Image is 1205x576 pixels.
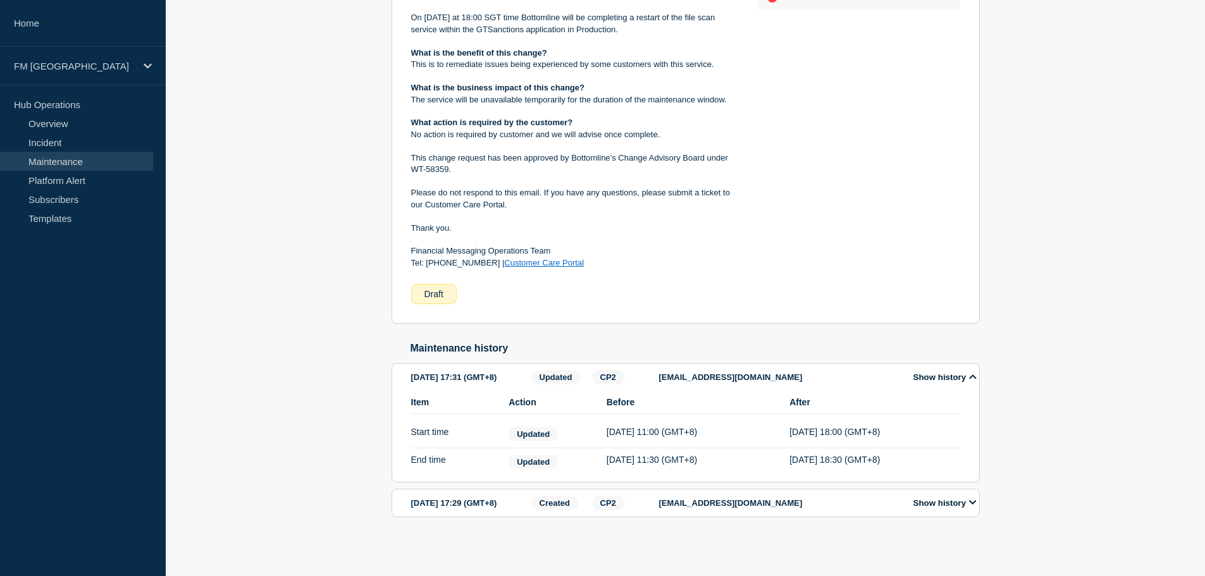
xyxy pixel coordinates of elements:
[411,343,980,354] h2: Maintenance history
[411,370,528,384] div: [DATE] 17:31 (GMT+8)
[607,397,777,407] span: Before
[910,372,980,383] button: Show history
[504,258,584,267] a: Customer Care Portal
[592,496,624,510] span: CP2
[411,187,738,211] p: Please do not respond to this email. If you have any questions, please submit a ticket to our Cus...
[789,455,960,469] div: [DATE] 18:30 (GMT+8)
[411,129,738,140] p: No action is required by customer and we will advise once complete.
[509,397,594,407] span: Action
[531,370,581,384] span: Updated
[411,245,738,257] p: Financial Messaging Operations Team
[659,372,899,382] p: [EMAIL_ADDRESS][DOMAIN_NAME]
[789,427,960,441] div: [DATE] 18:00 (GMT+8)
[910,498,980,508] button: Show history
[411,455,497,469] div: End time
[411,94,738,106] p: The service will be unavailable temporarily for the duration of the maintenance window.
[411,59,738,70] p: This is to remediate issues being experienced by some customers with this service.
[789,397,960,407] span: After
[411,48,547,58] strong: What is the benefit of this change?
[411,223,738,234] p: Thank you.
[411,118,573,127] strong: What action is required by the customer?
[411,152,738,176] p: This change request has been approved by Bottomline’s Change Advisory Board under WT-58359.
[411,427,497,441] div: Start time
[411,397,497,407] span: Item
[509,427,558,441] span: Updated
[411,496,528,510] div: [DATE] 17:29 (GMT+8)
[411,83,585,92] strong: What is the business impact of this change?
[509,455,558,469] span: Updated
[411,284,457,304] div: Draft
[592,370,624,384] span: CP2
[607,455,777,469] div: [DATE] 11:30 (GMT+8)
[411,12,738,35] p: On [DATE] at 18:00 SGT time Bottomline will be completing a restart of the file scan service with...
[607,427,777,441] div: [DATE] 11:00 (GMT+8)
[659,498,899,508] p: [EMAIL_ADDRESS][DOMAIN_NAME]
[531,496,578,510] span: Created
[14,61,135,71] p: FM [GEOGRAPHIC_DATA]
[411,257,738,269] p: Tel: [PHONE_NUMBER] |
